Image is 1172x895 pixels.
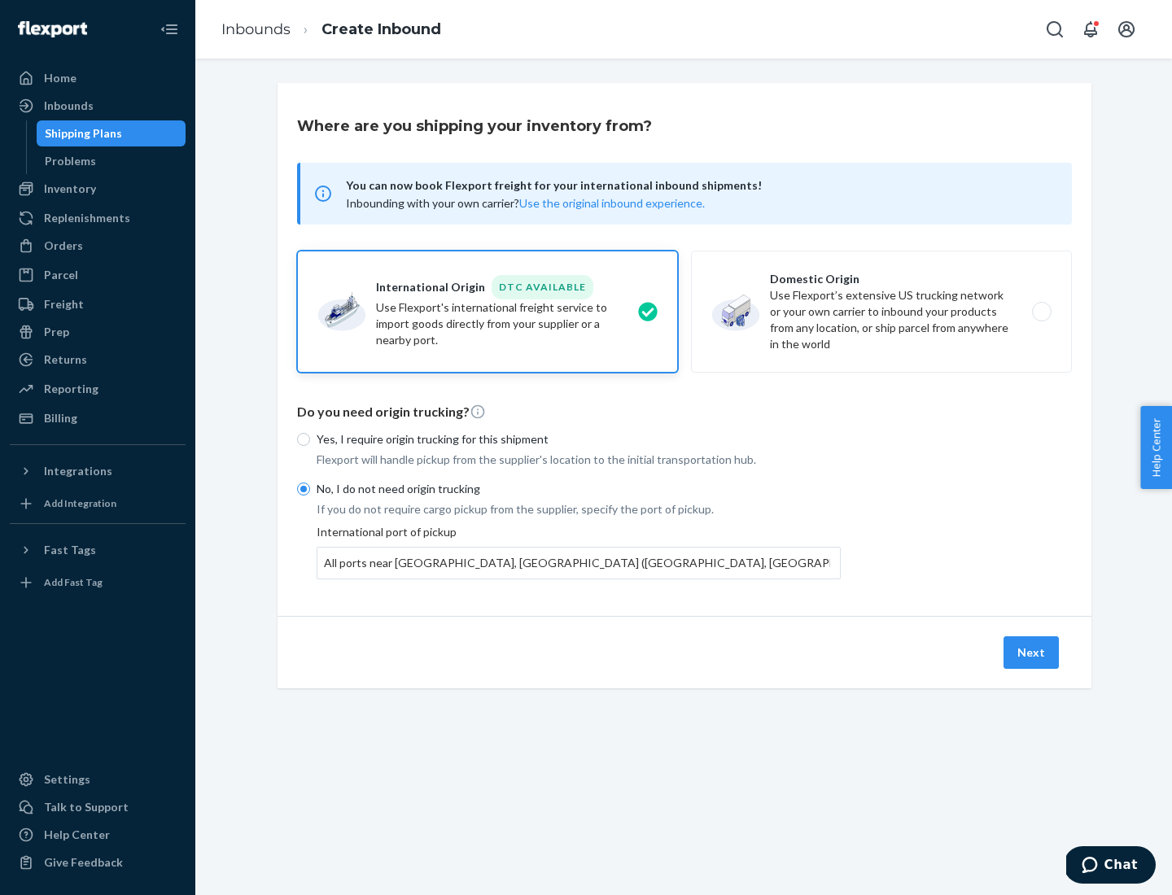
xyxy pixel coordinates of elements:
[10,319,186,345] a: Prep
[221,20,291,38] a: Inbounds
[44,351,87,368] div: Returns
[18,21,87,37] img: Flexport logo
[44,324,69,340] div: Prep
[317,431,841,447] p: Yes, I require origin trucking for this shipment
[10,233,186,259] a: Orders
[10,405,186,431] a: Billing
[10,537,186,563] button: Fast Tags
[519,195,705,212] button: Use the original inbound experience.
[44,70,77,86] div: Home
[346,176,1052,195] span: You can now book Flexport freight for your international inbound shipments!
[10,176,186,202] a: Inventory
[44,210,130,226] div: Replenishments
[321,20,441,38] a: Create Inbound
[1004,636,1059,669] button: Next
[10,491,186,517] a: Add Integration
[44,267,78,283] div: Parcel
[10,570,186,596] a: Add Fast Tag
[10,205,186,231] a: Replenishments
[44,381,98,397] div: Reporting
[44,771,90,788] div: Settings
[10,291,186,317] a: Freight
[297,403,1072,421] p: Do you need origin trucking?
[44,410,77,426] div: Billing
[44,296,84,312] div: Freight
[45,153,96,169] div: Problems
[10,376,186,402] a: Reporting
[44,238,83,254] div: Orders
[44,463,112,479] div: Integrations
[44,827,110,843] div: Help Center
[317,481,841,497] p: No, I do not need origin trucking
[208,6,454,54] ol: breadcrumbs
[44,181,96,197] div: Inventory
[10,65,186,91] a: Home
[10,458,186,484] button: Integrations
[1066,846,1156,887] iframe: Opens a widget where you can chat to one of our agents
[10,794,186,820] button: Talk to Support
[1039,13,1071,46] button: Open Search Box
[44,575,103,589] div: Add Fast Tag
[37,120,186,146] a: Shipping Plans
[10,822,186,848] a: Help Center
[10,849,186,875] button: Give Feedback
[1110,13,1143,46] button: Open account menu
[346,196,705,210] span: Inbounding with your own carrier?
[44,496,116,510] div: Add Integration
[297,433,310,446] input: Yes, I require origin trucking for this shipment
[317,524,841,579] div: International port of pickup
[10,766,186,792] a: Settings
[153,13,186,46] button: Close Navigation
[45,125,122,142] div: Shipping Plans
[297,482,310,496] input: No, I do not need origin trucking
[10,93,186,119] a: Inbounds
[10,262,186,288] a: Parcel
[1140,406,1172,489] button: Help Center
[44,799,129,815] div: Talk to Support
[37,148,186,174] a: Problems
[317,452,841,468] p: Flexport will handle pickup from the supplier's location to the initial transportation hub.
[10,347,186,373] a: Returns
[297,116,652,137] h3: Where are you shipping your inventory from?
[317,501,841,517] p: If you do not require cargo pickup from the supplier, specify the port of pickup.
[44,542,96,558] div: Fast Tags
[44,98,94,114] div: Inbounds
[44,854,123,871] div: Give Feedback
[1074,13,1107,46] button: Open notifications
